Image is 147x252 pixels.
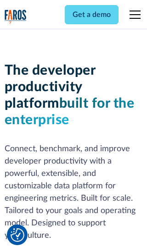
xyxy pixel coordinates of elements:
span: built for the enterprise [5,97,135,127]
a: Get a demo [65,5,119,24]
img: Logo of the analytics and reporting company Faros. [5,10,27,24]
button: Cookie Settings [11,228,24,242]
h1: The developer productivity platform [5,62,143,128]
div: menu [124,4,142,26]
a: home [5,10,27,24]
img: Revisit consent button [11,228,24,242]
p: Connect, benchmark, and improve developer productivity with a powerful, extensible, and customiza... [5,143,143,242]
